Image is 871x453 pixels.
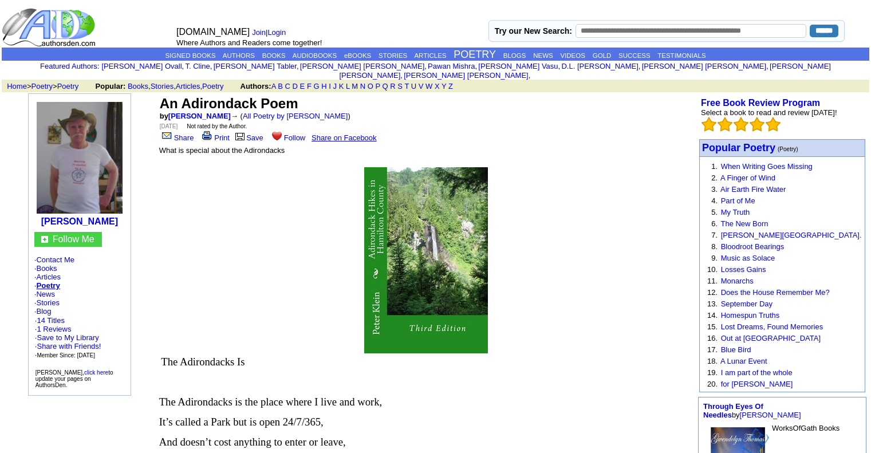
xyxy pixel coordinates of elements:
[299,64,300,70] font: i
[404,82,409,90] a: T
[40,62,99,70] font: :
[53,234,94,244] a: Follow Me
[707,334,718,342] font: 16.
[35,316,101,359] font: · ·
[495,26,572,36] label: Try our New Search:
[285,82,290,90] a: C
[778,146,798,152] font: (Poetry)
[711,231,718,239] font: 7.
[721,162,813,171] a: When Writing Goes Missing
[703,402,763,419] a: Through Eyes Of Needles
[414,52,446,59] a: ARTICLES
[84,369,108,376] a: click here
[101,62,182,70] a: [PERSON_NAME] Ovall
[721,368,793,377] a: I am part of the whole
[159,146,285,155] font: What is special about the Adirondacks
[168,112,231,120] a: [PERSON_NAME]
[404,71,528,80] a: [PERSON_NAME] [PERSON_NAME]
[711,185,718,194] font: 3.
[202,131,212,140] img: print.gif
[707,277,718,285] font: 11.
[593,52,612,59] a: GOLD
[734,117,748,132] img: bigemptystars.png
[7,82,27,90] a: Home
[231,112,350,120] font: → ( )
[293,52,337,59] a: AUDIOBOOKS
[176,27,250,37] font: [DOMAIN_NAME]
[36,281,60,290] a: Poetry
[618,52,651,59] a: SUCCESS
[721,334,821,342] a: Out at [GEOGRAPHIC_DATA]
[740,411,801,419] a: [PERSON_NAME]
[707,380,718,388] font: 20.
[37,316,64,325] a: 14 Titles
[721,242,785,251] a: Bloodroot Bearings
[37,342,101,350] a: Share with Friends!
[721,265,766,274] a: Losses Gains
[530,73,531,79] font: i
[721,288,830,297] a: Does the House Remember Me?
[252,28,266,37] a: Join
[448,82,453,90] a: Z
[721,311,780,320] a: Homespun Truths
[560,52,585,59] a: VIDEOS
[329,82,331,90] a: I
[435,82,440,90] a: X
[701,108,837,117] font: Select a book to read and review [DATE]!
[101,62,831,80] font: , , , , , , , , , ,
[300,62,424,70] a: [PERSON_NAME] [PERSON_NAME]
[37,102,123,214] img: 80833.jpg
[214,62,297,70] a: [PERSON_NAME] Tabler
[721,322,823,331] a: Lost Dreams, Found Memories
[234,133,263,142] a: Save
[768,64,770,70] font: i
[159,416,324,428] span: It’s called a Park but is open 24/7/365,
[185,62,210,70] a: T. Cline
[478,62,558,70] a: [PERSON_NAME] Vasu
[721,196,755,205] a: Part of Me
[707,322,718,331] font: 15.
[200,133,230,142] a: Print
[36,264,57,273] a: Books
[271,82,276,90] a: A
[2,7,98,48] img: logo_ad.gif
[41,216,118,226] a: [PERSON_NAME]
[278,82,283,90] a: B
[721,254,775,262] a: Music as Solace
[707,265,718,274] font: 10.
[454,49,496,60] a: POETRY
[702,143,775,153] a: Popular Poetry
[223,52,255,59] a: AUTHORS
[711,162,718,171] font: 1.
[707,345,718,354] font: 17.
[707,368,718,377] font: 19.
[3,82,93,90] font: > >
[533,52,553,59] a: NEWS
[721,208,750,216] a: My Truth
[159,436,346,448] span: And doesn’t cost anything to enter or leave,
[313,82,319,90] a: G
[321,82,326,90] a: H
[252,28,290,37] font: |
[711,174,718,182] font: 2.
[360,82,365,90] a: N
[37,352,95,359] font: Member Since: [DATE]
[339,82,344,90] a: K
[352,82,358,90] a: M
[750,117,764,132] img: bigemptystars.png
[720,219,768,228] a: The New Born
[36,273,61,281] a: Articles
[428,62,475,70] a: Pawan Mishra
[477,64,478,70] font: i
[212,64,213,70] font: i
[243,112,348,120] a: All Poetry by [PERSON_NAME]
[766,117,781,132] img: bigemptystars.png
[161,356,245,368] span: The Adirondacks Is
[721,277,754,285] a: Monarchs
[184,64,185,70] font: i
[160,112,231,120] font: by
[711,242,718,251] font: 8.
[96,82,126,90] b: Popular:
